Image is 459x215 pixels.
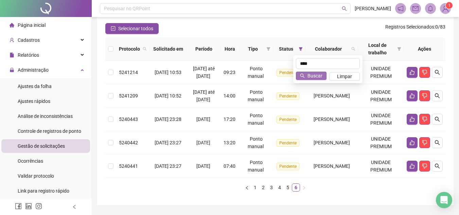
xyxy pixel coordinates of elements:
[119,93,138,98] span: 5241209
[277,116,299,123] span: Pendente
[398,5,404,12] span: notification
[155,117,181,122] span: [DATE] 23:28
[446,2,453,9] sup: Atualize o seu contato no menu Meus Dados
[15,203,22,210] span: facebook
[224,163,235,169] span: 07:40
[302,186,306,190] span: right
[105,23,159,34] button: Selecionar todos
[422,93,427,98] span: dislike
[422,70,427,75] span: dislike
[448,3,451,8] span: 1
[427,5,434,12] span: bell
[436,192,452,208] div: Open Intercom Messenger
[18,143,65,149] span: Gestão de solicitações
[300,183,308,192] button: right
[119,140,138,145] span: 5240442
[260,184,267,191] a: 2
[119,70,138,75] span: 5241214
[155,163,181,169] span: [DATE] 23:27
[350,44,357,54] span: search
[18,158,43,164] span: Ocorrências
[422,140,427,145] span: dislike
[248,136,264,149] span: Ponto manual
[25,203,32,210] span: linkedin
[435,117,440,122] span: search
[277,139,299,147] span: Pendente
[196,163,210,169] span: [DATE]
[242,45,264,53] span: Tipo
[251,183,259,192] li: 1
[297,44,304,54] span: filter
[409,93,415,98] span: like
[276,183,284,192] li: 4
[351,47,355,51] span: search
[358,84,404,108] td: UNIDADE PREMIUM
[143,47,147,51] span: search
[18,128,81,134] span: Controle de registros de ponto
[18,188,69,194] span: Link para registro rápido
[221,37,239,61] th: Hora
[265,44,272,54] span: filter
[248,66,264,79] span: Ponto manual
[196,117,210,122] span: [DATE]
[412,5,419,12] span: mail
[358,155,404,178] td: UNIDADE PREMIUM
[18,84,52,89] span: Ajustes da folha
[407,45,443,53] div: Ações
[314,163,350,169] span: [PERSON_NAME]
[314,140,350,145] span: [PERSON_NAME]
[314,93,350,98] span: [PERSON_NAME]
[292,183,300,192] li: 6
[308,45,349,53] span: Colaborador
[292,184,300,191] a: 6
[224,140,235,145] span: 13:20
[18,52,39,58] span: Relatórios
[385,23,445,34] span: : 0 / 83
[422,163,427,169] span: dislike
[355,5,391,12] span: [PERSON_NAME]
[409,117,415,122] span: like
[248,113,264,126] span: Ponto manual
[300,183,308,192] li: Próxima página
[119,117,138,122] span: 5240443
[266,47,270,51] span: filter
[358,131,404,155] td: UNIDADE PREMIUM
[435,163,440,169] span: search
[435,140,440,145] span: search
[243,183,251,192] li: Página anterior
[276,184,283,191] a: 4
[397,47,401,51] span: filter
[119,163,138,169] span: 5240441
[385,24,434,30] span: Registros Selecionados
[267,183,276,192] li: 3
[409,163,415,169] span: like
[248,89,264,102] span: Ponto manual
[440,3,451,14] img: 94029
[155,93,181,98] span: [DATE] 10:52
[10,23,14,28] span: home
[35,203,42,210] span: instagram
[155,140,181,145] span: [DATE] 23:27
[18,67,49,73] span: Administração
[422,117,427,122] span: dislike
[243,183,251,192] button: left
[300,73,305,78] span: search
[224,117,235,122] span: 17:20
[358,108,404,131] td: UNIDADE PREMIUM
[149,37,187,61] th: Solicitado em
[268,184,275,191] a: 3
[277,69,299,76] span: Pendente
[361,41,394,56] span: Local de trabalho
[396,40,403,58] span: filter
[358,61,404,84] td: UNIDADE PREMIUM
[18,22,46,28] span: Página inicial
[435,93,440,98] span: search
[277,92,299,100] span: Pendente
[435,70,440,75] span: search
[72,204,77,209] span: left
[276,45,296,53] span: Status
[18,113,73,119] span: Análise de inconsistências
[409,70,415,75] span: like
[337,73,352,80] span: Limpar
[18,37,40,43] span: Cadastros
